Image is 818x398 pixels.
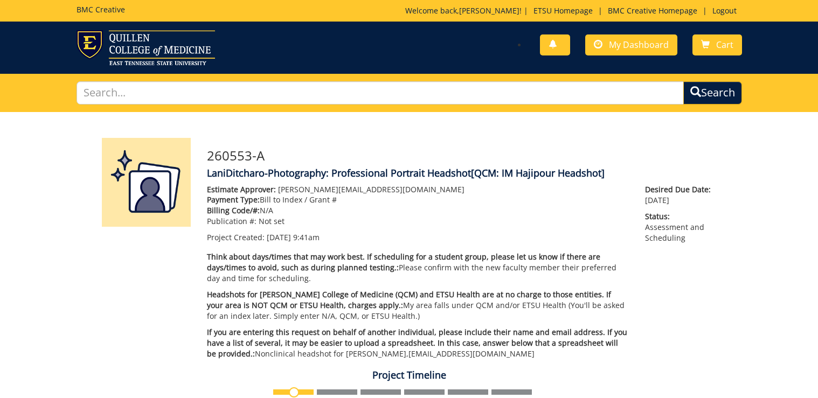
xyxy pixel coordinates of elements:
span: Billing Code/#: [207,205,260,215]
p: Bill to Index / Grant # [207,194,629,205]
span: Cart [716,39,733,51]
span: Headshots for [PERSON_NAME] College of Medicine (QCM) and ETSU Health are at no charge to those e... [207,289,611,310]
h5: BMC Creative [77,5,125,13]
span: [QCM: IM Hajipour Headshot] [471,166,605,179]
a: My Dashboard [585,34,677,55]
a: ETSU Homepage [528,5,598,16]
p: Welcome back, ! | | | [405,5,742,16]
p: [DATE] [645,184,716,206]
span: [DATE] 9:41am [267,232,320,242]
span: Project Created: [207,232,265,242]
h4: LaniDitcharo-Photography: Professional Portrait Headshot [207,168,716,179]
span: If you are entering this request on behalf of another individual, please include their name and e... [207,327,627,359]
span: Estimate Approver: [207,184,276,194]
span: Status: [645,211,716,222]
img: no [289,387,299,397]
span: Think about days/times that may work best. If scheduling for a student group, please let us know ... [207,252,600,273]
a: [PERSON_NAME] [459,5,519,16]
a: Logout [707,5,742,16]
span: Publication #: [207,216,257,226]
p: N/A [207,205,629,216]
p: Please confirm with the new faculty member their preferred day and time for scheduling. [207,252,629,284]
a: Cart [692,34,742,55]
span: My Dashboard [609,39,669,51]
img: Product featured image [102,138,191,227]
p: My area falls under QCM and/or ETSU Health (You'll be asked for an index later. Simply enter N/A,... [207,289,629,322]
span: Desired Due Date: [645,184,716,195]
span: Not set [259,216,285,226]
input: Search... [77,81,684,104]
img: ETSU logo [77,30,215,65]
span: Payment Type: [207,194,260,205]
p: Nonclinical headshot for [PERSON_NAME], [EMAIL_ADDRESS][DOMAIN_NAME] [207,327,629,359]
button: Search [683,81,742,104]
p: [PERSON_NAME][EMAIL_ADDRESS][DOMAIN_NAME] [207,184,629,195]
h4: Project Timeline [94,370,724,381]
a: BMC Creative Homepage [602,5,703,16]
h3: 260553-A [207,149,716,163]
p: Assessment and Scheduling [645,211,716,243]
